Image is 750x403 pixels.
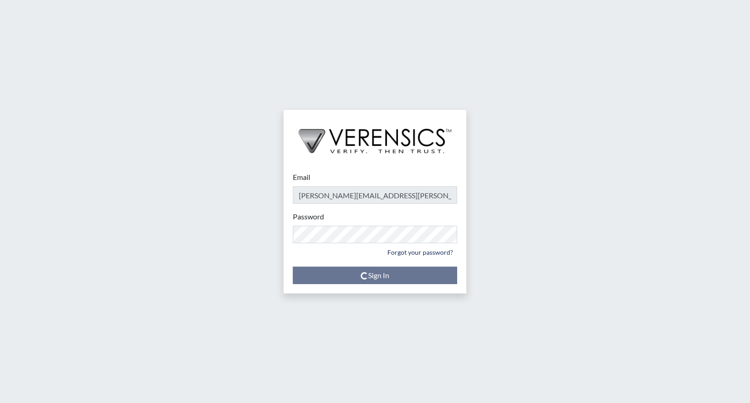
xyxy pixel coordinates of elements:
input: Email [293,186,457,204]
a: Forgot your password? [383,245,457,259]
button: Sign In [293,267,457,284]
label: Email [293,172,310,183]
label: Password [293,211,324,222]
img: logo-wide-black.2aad4157.png [284,110,466,163]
